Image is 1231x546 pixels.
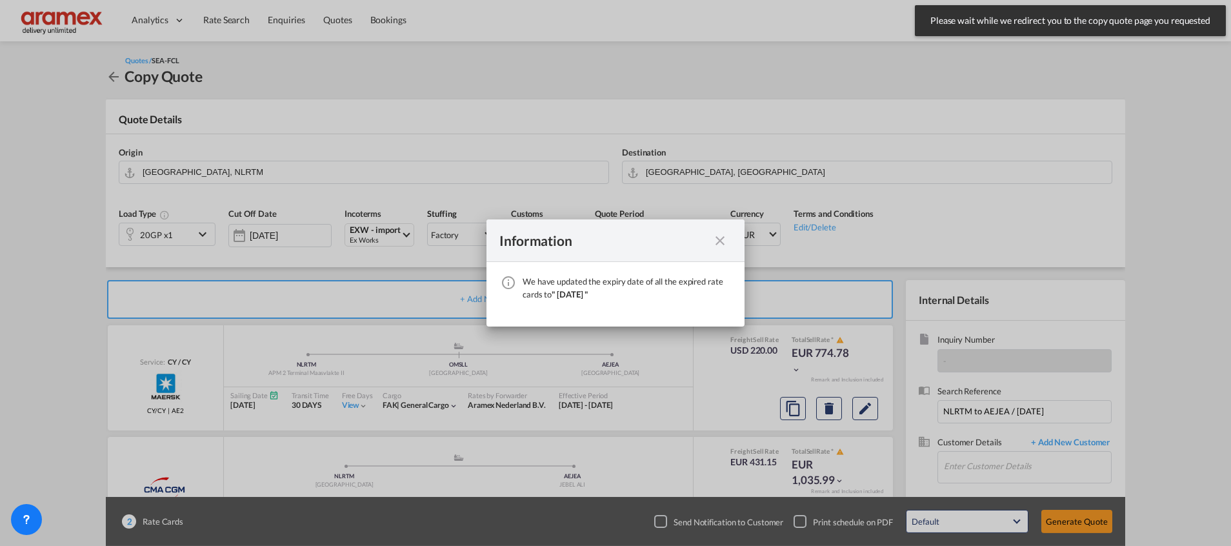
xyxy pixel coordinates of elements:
[712,233,728,248] md-icon: icon-close fg-AAA8AD cursor
[523,275,732,301] div: We have updated the expiry date of all the expired rate cards to
[501,275,516,290] md-icon: icon-information-outline
[926,14,1214,27] span: Please wait while we redirect you to the copy quote page you requested
[552,289,588,299] span: " [DATE] "
[486,219,745,327] md-dialog: We have ...
[499,232,708,248] div: Information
